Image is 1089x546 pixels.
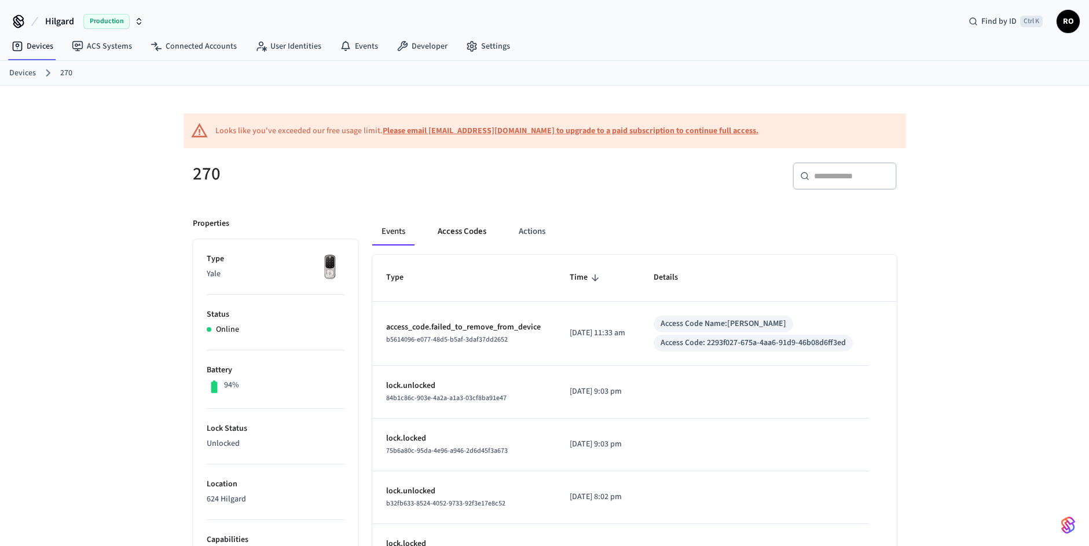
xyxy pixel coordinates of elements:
p: 94% [224,379,239,391]
div: Access Code Name: [PERSON_NAME] [661,318,786,330]
span: Details [654,269,693,287]
span: Ctrl K [1020,16,1043,27]
p: Status [207,309,344,321]
img: Yale Assure Touchscreen Wifi Smart Lock, Satin Nickel, Front [316,253,344,282]
p: lock.unlocked [386,485,542,497]
span: RO [1058,11,1079,32]
a: Please email [EMAIL_ADDRESS][DOMAIN_NAME] to upgrade to a paid subscription to continue full access. [383,125,758,137]
span: b5614096-e077-48d5-b5af-3daf37dd2652 [386,335,508,345]
p: Yale [207,268,344,280]
p: [DATE] 8:02 pm [570,491,626,503]
div: ant example [372,218,897,245]
span: 75b6a80c-95da-4e96-a946-2d6d45f3a673 [386,446,508,456]
span: b32fb633-8524-4052-9733-92f3e17e8c52 [386,499,505,508]
p: [DATE] 9:03 pm [570,386,626,398]
h5: 270 [193,162,538,186]
p: Unlocked [207,438,344,450]
img: SeamLogoGradient.69752ec5.svg [1061,516,1075,534]
p: Battery [207,364,344,376]
a: Devices [9,67,36,79]
p: lock.locked [386,433,542,445]
p: Location [207,478,344,490]
p: [DATE] 9:03 pm [570,438,626,450]
span: 84b1c86c-903e-4a2a-a1a3-03cf8ba91e47 [386,393,507,403]
p: Online [216,324,239,336]
div: Find by IDCtrl K [959,11,1052,32]
a: Settings [457,36,519,57]
a: Devices [2,36,63,57]
span: Production [83,14,130,29]
a: Events [331,36,387,57]
span: Type [386,269,419,287]
a: Connected Accounts [141,36,246,57]
p: [DATE] 11:33 am [570,327,626,339]
span: Find by ID [981,16,1017,27]
div: Looks like you've exceeded our free usage limit. [215,125,758,137]
p: lock.unlocked [386,380,542,392]
button: RO [1057,10,1080,33]
a: Developer [387,36,457,57]
p: access_code.failed_to_remove_from_device [386,321,542,334]
button: Actions [509,218,555,245]
p: Properties [193,218,229,230]
p: Lock Status [207,423,344,435]
p: 624 Hilgard [207,493,344,505]
a: ACS Systems [63,36,141,57]
a: User Identities [246,36,331,57]
a: 270 [60,67,72,79]
p: Capabilities [207,534,344,546]
button: Access Codes [428,218,496,245]
p: Type [207,253,344,265]
span: Hilgard [45,14,74,28]
div: Access Code: 2293f027-675a-4aa6-91d9-46b08d6ff3ed [661,337,846,349]
button: Events [372,218,415,245]
span: Time [570,269,603,287]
